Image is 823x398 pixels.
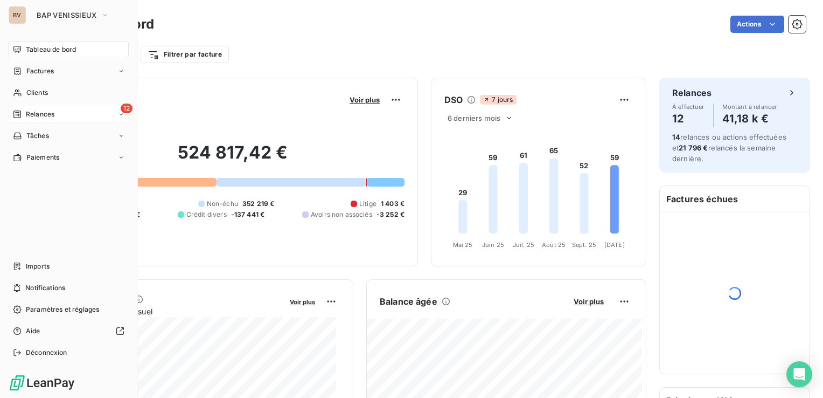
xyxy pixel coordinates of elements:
[672,133,786,163] span: relances ou actions effectuées et relancés la semaine dernière.
[542,241,566,249] tspan: Août 25
[141,46,229,63] button: Filtrer par facture
[350,95,380,104] span: Voir plus
[26,305,99,314] span: Paramètres et réglages
[231,210,265,219] span: -137 441 €
[572,241,596,249] tspan: Sept. 25
[574,297,604,306] span: Voir plus
[9,6,26,24] div: BV
[26,109,54,119] span: Relances
[381,199,404,209] span: 1 403 €
[444,93,463,106] h6: DSO
[25,283,65,293] span: Notifications
[359,199,376,209] span: Litige
[9,322,129,340] a: Aide
[448,114,500,122] span: 6 derniers mois
[672,104,705,110] span: À effectuer
[26,45,76,54] span: Tableau de bord
[311,210,372,219] span: Avoirs non associés
[480,95,516,105] span: 7 jours
[604,241,625,249] tspan: [DATE]
[26,131,49,141] span: Tâches
[290,298,315,306] span: Voir plus
[786,361,812,387] div: Open Intercom Messenger
[207,199,238,209] span: Non-échu
[453,241,473,249] tspan: Mai 25
[672,86,712,99] h6: Relances
[672,133,680,141] span: 14
[186,210,227,219] span: Crédit divers
[26,88,48,98] span: Clients
[570,297,607,306] button: Voir plus
[242,199,274,209] span: 352 219 €
[26,348,67,358] span: Déconnexion
[121,104,132,113] span: 12
[513,241,534,249] tspan: Juil. 25
[287,297,318,306] button: Voir plus
[679,143,708,152] span: 21 796 €
[26,153,59,162] span: Paiements
[26,262,50,271] span: Imports
[346,95,383,105] button: Voir plus
[380,295,437,308] h6: Balance âgée
[376,210,404,219] span: -3 252 €
[26,66,54,76] span: Factures
[26,326,40,336] span: Aide
[61,142,404,174] h2: 524 817,42 €
[61,306,282,317] span: Chiffre d'affaires mensuel
[660,186,810,212] h6: Factures échues
[9,374,75,392] img: Logo LeanPay
[672,110,705,127] h4: 12
[37,11,96,19] span: BAP VENISSIEUX
[722,110,777,127] h4: 41,18 k €
[722,104,777,110] span: Montant à relancer
[730,16,784,33] button: Actions
[482,241,504,249] tspan: Juin 25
